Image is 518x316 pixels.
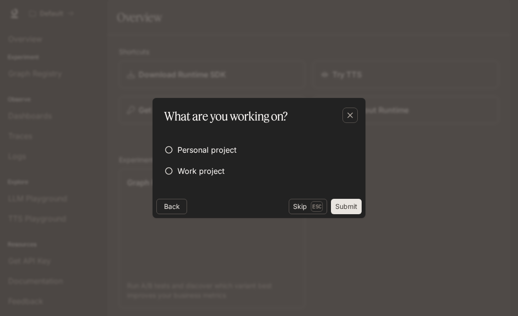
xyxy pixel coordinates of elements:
[177,144,236,156] span: Personal project
[177,165,224,177] span: Work project
[311,201,323,212] p: Esc
[156,199,187,214] button: Back
[164,108,288,125] p: What are you working on?
[289,199,327,214] button: SkipEsc
[331,199,362,214] button: Submit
